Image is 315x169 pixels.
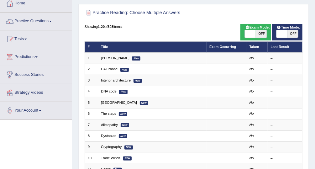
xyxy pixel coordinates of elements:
em: New [119,112,127,116]
td: 2 [85,64,98,75]
div: – [271,145,299,150]
h2: Practice Reading: Choose Multiple Answers [85,9,220,17]
em: New [123,156,132,161]
td: 9 [85,142,98,153]
a: Exam Occurring [209,45,236,49]
em: No [249,123,254,127]
td: 10 [85,153,98,164]
th: Title [98,41,207,52]
b: 303 [108,25,113,29]
a: [PERSON_NAME] [101,56,129,60]
em: No [249,78,254,82]
a: Dystopias [101,134,116,138]
em: New [134,79,142,83]
em: No [249,89,254,93]
em: New [140,101,148,105]
em: New [119,134,127,138]
div: – [271,89,299,94]
em: New [120,68,129,72]
a: Success Stories [0,66,72,82]
a: Cryptography [101,145,122,149]
em: No [249,145,254,149]
div: – [271,56,299,61]
em: No [249,134,254,138]
span: OFF [287,30,298,38]
a: The steps [101,112,116,115]
em: New [132,56,140,61]
a: Predictions [0,48,72,64]
div: – [271,100,299,105]
a: DNA code [101,89,117,93]
a: HAI Phone [101,67,118,71]
span: Exam Mode: [243,25,272,30]
em: No [249,67,254,71]
b: 1-20 [98,25,105,29]
td: 5 [85,97,98,108]
div: Show exams occurring in exams [240,24,271,40]
em: No [249,112,254,115]
td: 3 [85,75,98,86]
th: # [85,41,98,52]
div: – [271,67,299,72]
th: Last Result [268,41,302,52]
div: – [271,156,299,161]
div: Showing of items. [85,24,303,29]
em: No [249,156,254,160]
a: Tests [0,30,72,46]
em: New [121,123,129,127]
div: – [271,123,299,128]
a: Interior architecture [101,78,131,82]
span: OFF [256,30,267,38]
em: No [249,101,254,104]
a: Practice Questions [0,13,72,28]
th: Taken [246,41,268,52]
em: New [124,145,133,150]
a: Allelopathy [101,123,118,127]
a: Strategy Videos [0,84,72,100]
em: New [119,90,128,94]
a: Your Account [0,102,72,118]
td: 8 [85,130,98,141]
td: 6 [85,108,98,119]
td: 4 [85,86,98,97]
td: 1 [85,53,98,64]
a: Trade Winds [101,156,120,160]
div: – [271,78,299,83]
div: – [271,111,299,116]
em: No [249,56,254,60]
span: Time Mode: [275,25,302,30]
td: 7 [85,119,98,130]
div: – [271,134,299,139]
a: [GEOGRAPHIC_DATA] [101,101,137,104]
